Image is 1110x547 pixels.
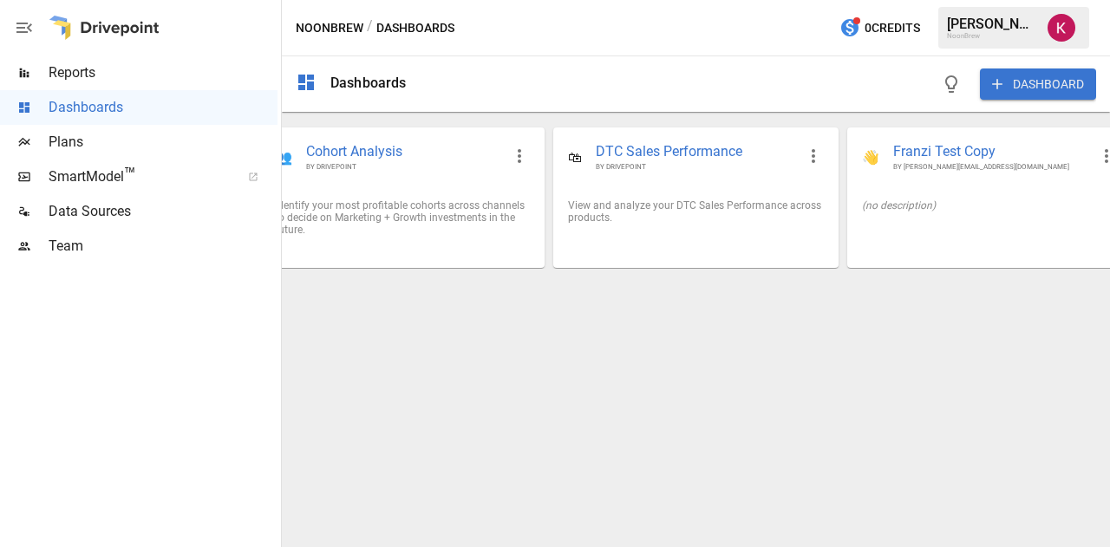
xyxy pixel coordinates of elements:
div: Identify your most profitable cohorts across channels to decide on Marketing + Growth investments... [275,199,530,236]
div: 🛍 [568,149,582,166]
span: 0 Credits [865,17,920,39]
button: DASHBOARD [980,68,1096,100]
div: NoonBrew [947,32,1037,40]
span: DTC Sales Performance [596,142,795,162]
span: SmartModel [49,166,229,187]
button: Kyle Kim [1037,3,1086,52]
button: 0Credits [832,12,927,44]
span: BY DRIVEPOINT [596,162,795,172]
div: [PERSON_NAME] [947,16,1037,32]
span: BY DRIVEPOINT [306,162,502,172]
span: Data Sources [49,201,277,222]
img: Kyle Kim [1048,14,1075,42]
div: 👥 [275,149,292,166]
span: Franzi Test Copy [893,142,1089,162]
span: Cohort Analysis [306,142,502,162]
span: ™ [124,164,136,186]
div: Dashboards [330,75,407,91]
span: Plans [49,132,277,153]
span: Team [49,236,277,257]
span: Dashboards [49,97,277,118]
span: Reports [49,62,277,83]
div: View and analyze your DTC Sales Performance across products. [568,199,823,224]
div: 👋 [862,149,879,166]
span: BY [PERSON_NAME][EMAIL_ADDRESS][DOMAIN_NAME] [893,162,1089,172]
button: NoonBrew [296,17,363,39]
div: / [367,17,373,39]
